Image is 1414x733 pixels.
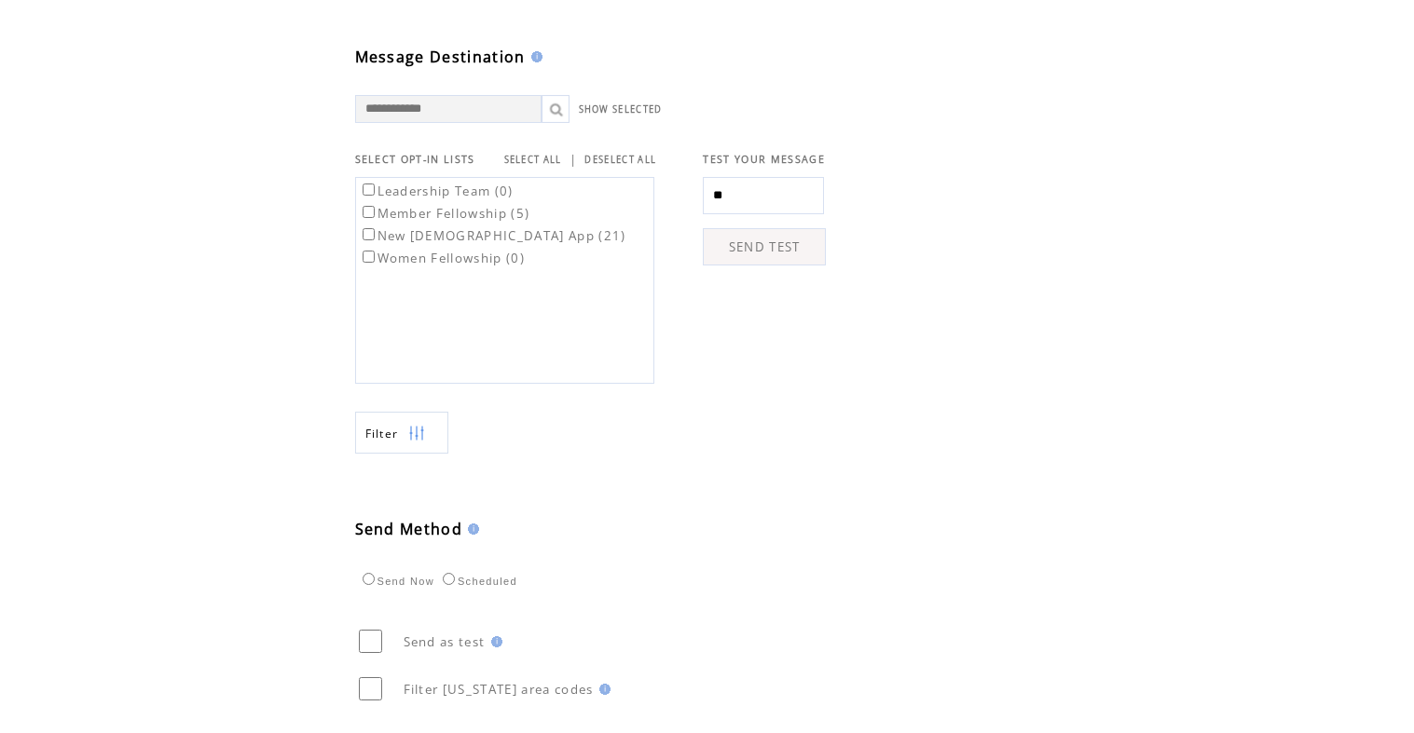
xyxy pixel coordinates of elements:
[526,51,542,62] img: help.gif
[363,183,375,196] input: Leadership Team (0)
[359,183,514,199] label: Leadership Team (0)
[359,250,526,266] label: Women Fellowship (0)
[486,636,502,647] img: help.gif
[363,573,375,585] input: Send Now
[703,153,825,166] span: TEST YOUR MESSAGE
[363,206,375,218] input: Member Fellowship (5)
[584,154,656,166] a: DESELECT ALL
[358,576,434,587] label: Send Now
[443,573,455,585] input: Scheduled
[408,413,425,455] img: filters.png
[355,153,475,166] span: SELECT OPT-IN LISTS
[355,47,526,67] span: Message Destination
[359,205,530,222] label: Member Fellowship (5)
[579,103,663,115] a: SHOW SELECTED
[365,426,399,441] span: Show filters
[438,576,517,587] label: Scheduled
[462,523,479,535] img: help.gif
[363,251,375,263] input: Women Fellowship (0)
[594,684,611,695] img: help.gif
[355,412,448,454] a: Filter
[504,154,562,166] a: SELECT ALL
[404,633,486,650] span: Send as test
[570,151,577,168] span: |
[363,228,375,240] input: New [DEMOGRAPHIC_DATA] App (21)
[703,228,826,265] a: SEND TEST
[355,519,463,539] span: Send Method
[404,681,594,698] span: Filter [US_STATE] area codes
[359,227,626,244] label: New [DEMOGRAPHIC_DATA] App (21)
